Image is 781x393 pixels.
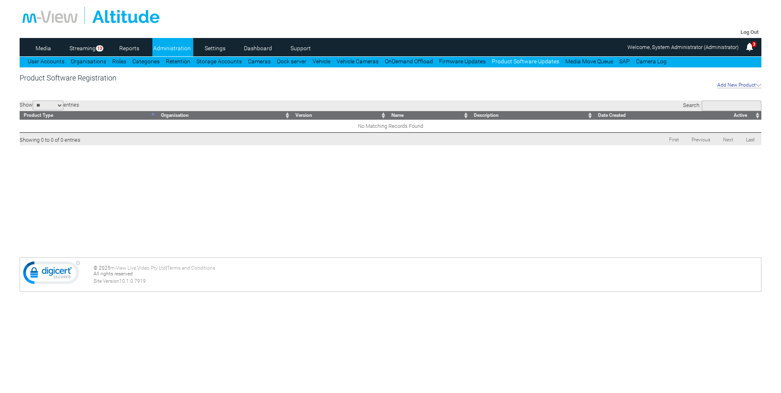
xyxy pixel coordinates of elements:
a: Support [281,42,321,54]
a: m-View Live Video Pty Ltd [110,265,166,271]
img: DigiCert Secured Site Seal [23,261,80,288]
a: Next [718,134,739,145]
a: Previous [686,134,716,145]
a: Dock server [277,58,306,65]
th: Date Created [594,111,730,120]
div: Showing 0 to 0 of 0 entries [20,133,80,143]
span: 13 [96,45,103,51]
a: Retention [166,58,190,65]
div: © 2025 | All rights reserved [94,265,758,284]
a: SAP [619,58,630,65]
a: Product Software Updates [492,58,559,65]
a: OnDemand Offload [385,58,433,65]
a: Add New Product [717,82,761,88]
th: Description: activate to sort column ascending [470,111,594,120]
a: Organisations [71,58,106,65]
a: Media Move Queue [565,58,613,65]
a: Settings [195,42,235,54]
select: Showentries [33,100,63,110]
span: Product Software Registration [20,74,116,82]
a: Camera Log [636,58,667,65]
img: Add New Product [756,84,761,87]
th: Name: activate to sort column ascending [387,111,470,120]
a: Log Out [741,29,759,35]
input: Search: [702,100,761,111]
a: Roles [112,58,126,65]
td: No Matching Records Found [20,120,761,132]
a: Vehicle [312,58,330,65]
a: User Accounts [28,58,65,65]
div: Site Version [94,278,758,284]
th: Active: activate to sort column ascending [730,111,761,120]
a: Administration [152,42,192,54]
th: Organisation: activate to sort column ascending [157,111,291,120]
th: Version: activate to sort column ascending [291,111,387,120]
span: Welcome, System Administrator (Administrator) [627,44,739,50]
a: Reports [109,42,149,54]
a: Dashboard [238,42,278,54]
a: Terms and Conditions [167,265,215,271]
img: bell25.png [745,42,754,52]
a: Categories [132,58,160,65]
span: 3 [752,41,756,47]
label: Search: [683,102,761,108]
label: Show entries [20,102,79,108]
a: Last [741,134,760,145]
a: Firmware Updates [439,58,486,65]
a: Vehicle Cameras [337,58,379,65]
a: Cameras [248,58,271,65]
span: Add New Product [717,82,756,88]
th: Product Type: activate to sort column descending [20,111,157,120]
a: First [664,134,684,145]
span: 10.1.0.7919 [119,278,146,284]
a: Storage Accounts [196,58,242,65]
a: Streaming [67,42,99,54]
a: Media [24,42,63,54]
